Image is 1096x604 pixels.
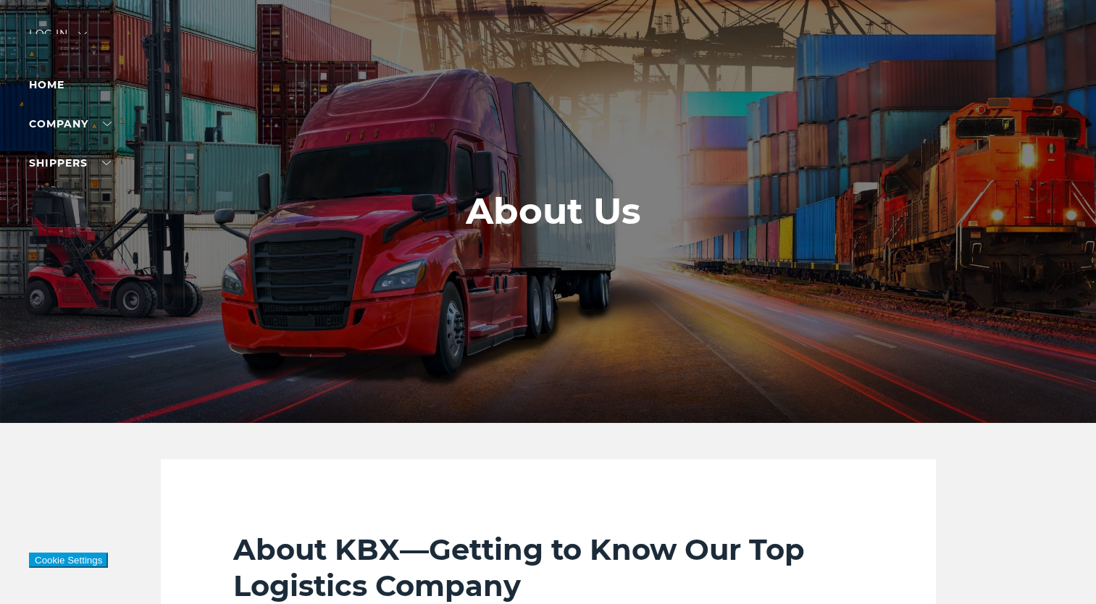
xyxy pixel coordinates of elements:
div: Log in [29,29,87,50]
img: kbx logo [494,29,603,93]
a: Home [29,78,64,91]
a: Company [29,117,112,130]
h2: About KBX—Getting to Know Our Top Logistics Company [233,532,863,604]
a: SHIPPERS [29,156,111,169]
button: Cookie Settings [29,553,108,568]
img: arrow [78,32,87,36]
h1: About Us [466,190,641,232]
